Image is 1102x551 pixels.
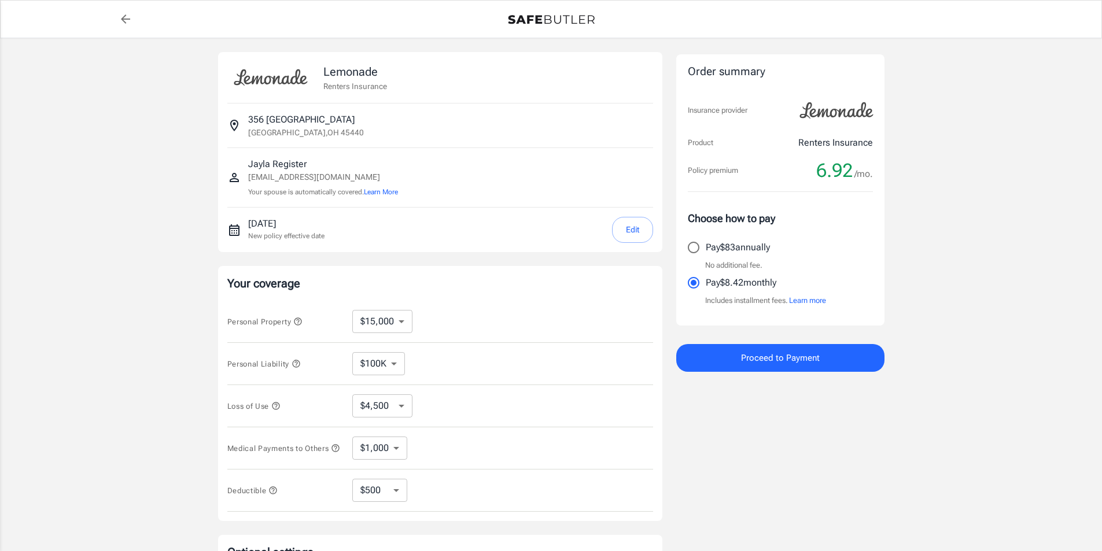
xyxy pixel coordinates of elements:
p: Includes installment fees. [705,295,826,306]
span: Medical Payments to Others [227,444,341,453]
span: Personal Property [227,317,303,326]
button: Learn More [364,187,398,197]
svg: Insured address [227,119,241,132]
button: Personal Liability [227,357,301,371]
button: Edit [612,217,653,243]
p: New policy effective date [248,231,325,241]
svg: Insured person [227,171,241,184]
span: Personal Liability [227,360,301,368]
img: Lemonade [227,61,314,94]
p: Lemonade [323,63,387,80]
p: No additional fee. [705,260,762,271]
p: Policy premium [688,165,738,176]
p: Renters Insurance [798,136,873,150]
button: Deductible [227,483,278,497]
p: Product [688,137,713,149]
span: Proceed to Payment [741,350,820,365]
img: Lemonade [793,94,880,127]
p: 356 [GEOGRAPHIC_DATA] [248,113,355,127]
span: 6.92 [816,159,853,182]
button: Proceed to Payment [676,344,884,372]
p: Your coverage [227,275,653,291]
button: Loss of Use [227,399,281,413]
p: Renters Insurance [323,80,387,92]
img: Back to quotes [508,15,595,24]
div: Order summary [688,64,873,80]
p: Insurance provider [688,105,747,116]
button: Medical Payments to Others [227,441,341,455]
p: Jayla Register [248,157,398,171]
span: Loss of Use [227,402,281,411]
p: Pay $8.42 monthly [706,276,776,290]
svg: New policy start date [227,223,241,237]
button: Personal Property [227,315,303,328]
span: /mo. [854,166,873,182]
p: Choose how to pay [688,210,873,226]
p: Pay $83 annually [706,241,770,254]
a: back to quotes [114,8,137,31]
button: Learn more [789,295,826,306]
span: Deductible [227,486,278,495]
p: [GEOGRAPHIC_DATA] , OH 45440 [248,127,364,138]
p: [EMAIL_ADDRESS][DOMAIN_NAME] [248,171,398,183]
p: [DATE] [248,217,325,231]
p: Your spouse is automatically covered. [248,187,398,198]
